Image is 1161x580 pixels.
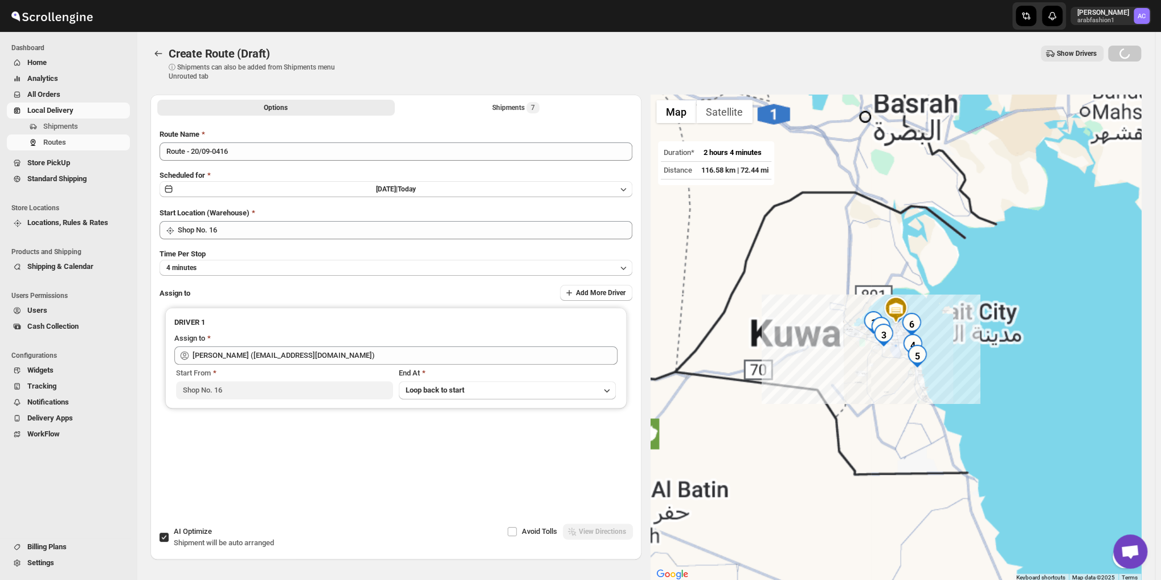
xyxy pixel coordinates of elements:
[7,134,130,150] button: Routes
[901,334,924,357] div: 4
[160,130,199,138] span: Route Name
[27,322,79,330] span: Cash Collection
[872,324,895,346] div: 3
[397,100,635,116] button: Selected Shipments
[27,58,47,67] span: Home
[169,47,270,60] span: Create Route (Draft)
[11,291,131,300] span: Users Permissions
[7,303,130,318] button: Users
[1057,49,1097,58] span: Show Drivers
[1138,13,1146,20] text: AC
[27,430,60,438] span: WorkFlow
[11,247,131,256] span: Products and Shipping
[193,346,618,365] input: Search assignee
[27,174,87,183] span: Standard Shipping
[492,102,539,113] div: Shipments
[7,362,130,378] button: Widgets
[7,410,130,426] button: Delivery Apps
[174,538,274,547] span: Shipment will be auto arranged
[7,119,130,134] button: Shipments
[43,122,78,130] span: Shipments
[160,142,632,161] input: Eg: Bengaluru Route
[576,288,626,297] span: Add More Driver
[1113,545,1135,568] button: Map camera controls
[43,138,66,146] span: Routes
[7,215,130,231] button: Locations, Rules & Rates
[27,558,54,567] span: Settings
[7,318,130,334] button: Cash Collection
[27,158,70,167] span: Store PickUp
[176,369,211,377] span: Start From
[900,313,923,336] div: 6
[522,527,557,536] span: Avoid Tolls
[406,386,464,394] span: Loop back to start
[7,55,130,71] button: Home
[27,218,108,227] span: Locations, Rules & Rates
[7,378,130,394] button: Tracking
[869,317,892,340] div: 2
[157,100,395,116] button: All Route Options
[7,259,130,275] button: Shipping & Calendar
[27,414,73,422] span: Delivery Apps
[264,103,288,112] span: Options
[1077,17,1129,24] p: arabfashion1
[166,263,197,272] span: 4 minutes
[11,203,131,213] span: Store Locations
[27,74,58,83] span: Analytics
[7,539,130,555] button: Billing Plans
[174,317,618,328] h3: DRIVER 1
[704,148,762,157] span: 2 hours 4 minutes
[174,333,205,344] div: Assign to
[9,2,95,30] img: ScrollEngine
[560,285,632,301] button: Add More Driver
[27,106,73,115] span: Local Delivery
[7,71,130,87] button: Analytics
[7,555,130,571] button: Settings
[376,185,398,193] span: [DATE] |
[701,166,768,174] span: 116.58 km | 72.44 mi
[664,166,692,174] span: Distance
[27,542,67,551] span: Billing Plans
[398,185,416,193] span: Today
[11,43,131,52] span: Dashboard
[178,221,632,239] input: Search location
[160,289,190,297] span: Assign to
[1041,46,1103,62] button: Show Drivers
[169,63,348,81] p: ⓘ Shipments can also be added from Shipments menu Unrouted tab
[7,426,130,442] button: WorkFlow
[150,46,166,62] button: Routes
[1113,534,1147,569] div: Open chat
[656,100,696,123] button: Show street map
[174,527,212,536] span: AI Optimize
[1077,8,1129,17] p: [PERSON_NAME]
[150,120,641,498] div: All Route Options
[160,171,205,179] span: Scheduled for
[27,262,93,271] span: Shipping & Calendar
[7,87,130,103] button: All Orders
[160,181,632,197] button: [DATE]|Today
[1070,7,1151,25] button: User menu
[906,345,929,367] div: 5
[160,260,632,276] button: 4 minutes
[11,351,131,360] span: Configurations
[160,209,250,217] span: Start Location (Warehouse)
[27,398,69,406] span: Notifications
[531,103,535,112] span: 7
[399,381,616,399] button: Loop back to start
[664,148,694,157] span: Duration*
[27,366,54,374] span: Widgets
[696,100,753,123] button: Show satellite imagery
[27,382,56,390] span: Tracking
[862,311,885,334] div: 1
[27,90,60,99] span: All Orders
[399,367,616,379] div: End At
[160,250,206,258] span: Time Per Stop
[1134,8,1150,24] span: Abizer Chikhly
[7,394,130,410] button: Notifications
[27,306,47,314] span: Users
